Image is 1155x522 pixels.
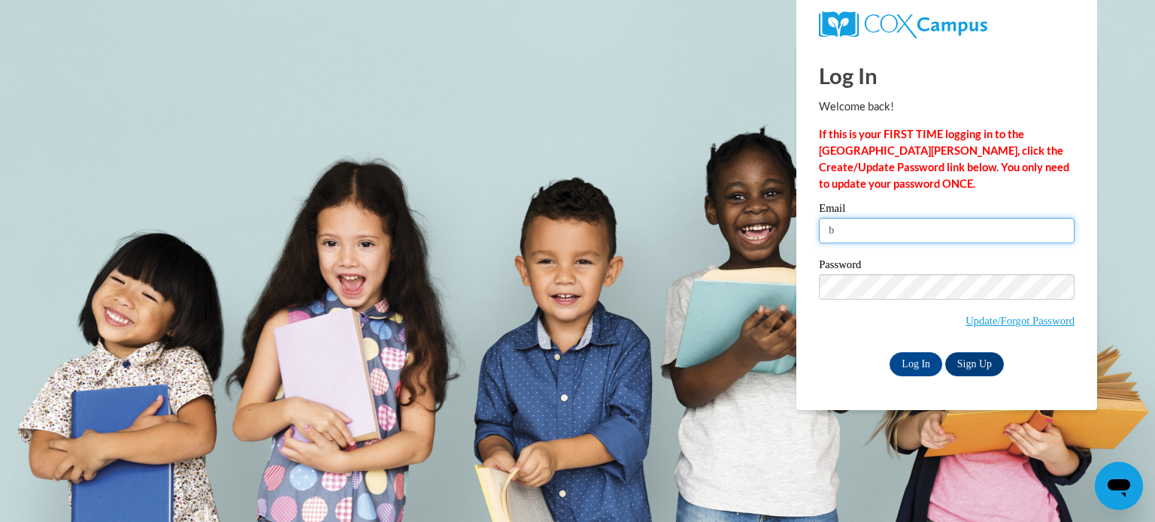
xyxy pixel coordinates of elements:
[819,98,1075,115] p: Welcome back!
[819,259,1075,274] label: Password
[819,203,1075,218] label: Email
[966,315,1075,327] a: Update/Forgot Password
[819,128,1069,190] strong: If this is your FIRST TIME logging in to the [GEOGRAPHIC_DATA][PERSON_NAME], click the Create/Upd...
[890,352,942,376] input: Log In
[1095,462,1143,510] iframe: Кнопка запуска окна обмена сообщениями
[819,11,987,38] img: COX Campus
[945,352,1004,376] a: Sign Up
[819,60,1075,91] h1: Log In
[819,11,1075,38] a: COX Campus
